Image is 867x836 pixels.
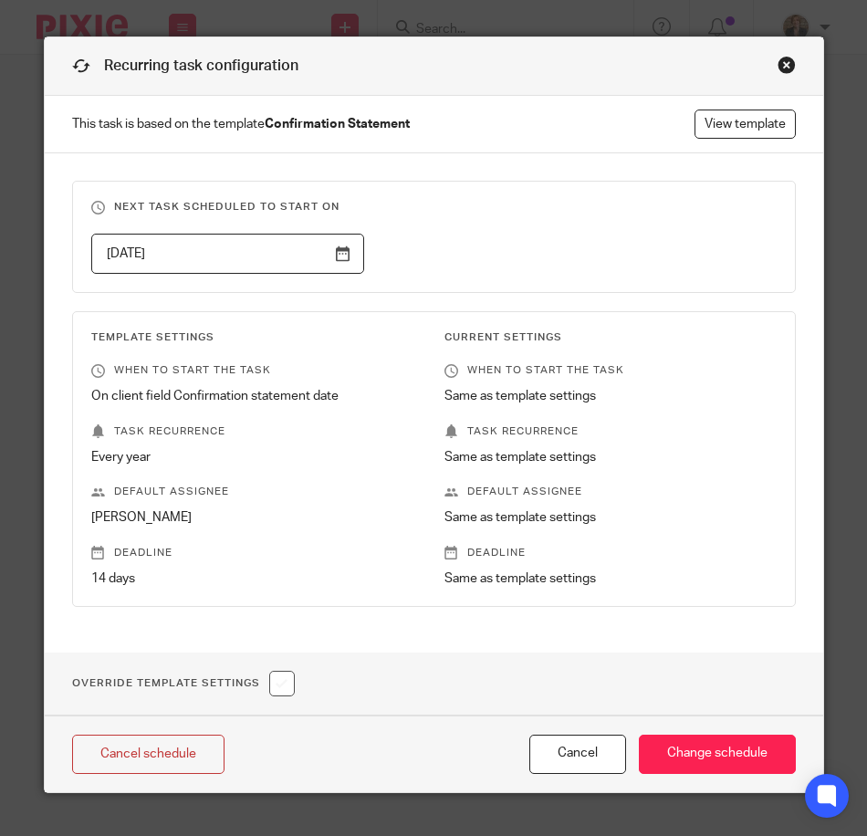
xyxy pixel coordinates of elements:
h3: Next task scheduled to start on [91,200,777,214]
p: [PERSON_NAME] [91,508,423,527]
p: 14 days [91,570,423,588]
strong: Confirmation Statement [265,118,410,131]
p: Same as template settings [444,387,777,405]
button: Cancel [529,735,626,774]
p: On client field Confirmation statement date [91,387,423,405]
p: Deadline [444,546,777,560]
p: Default assignee [444,485,777,499]
input: Change schedule [639,735,796,774]
span: This task is based on the template [72,115,410,133]
p: Same as template settings [444,448,777,466]
p: Default assignee [91,485,423,499]
a: Cancel schedule [72,735,225,774]
p: When to start the task [91,363,423,378]
p: Same as template settings [444,508,777,527]
p: Task recurrence [444,424,777,439]
p: Every year [91,448,423,466]
p: Deadline [91,546,423,560]
h3: Template Settings [91,330,423,345]
p: Task recurrence [91,424,423,439]
div: Close this dialog window [778,56,796,74]
p: Same as template settings [444,570,777,588]
h1: Recurring task configuration [72,56,298,77]
h3: Current Settings [444,330,777,345]
h1: Override Template Settings [72,671,295,696]
a: View template [695,110,796,139]
p: When to start the task [444,363,777,378]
